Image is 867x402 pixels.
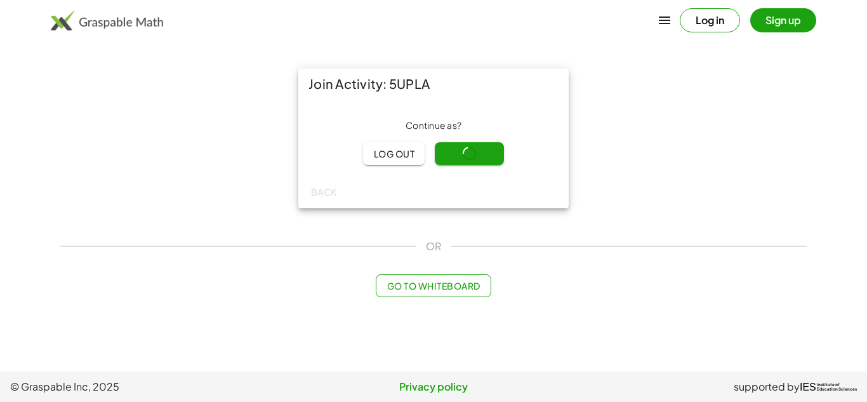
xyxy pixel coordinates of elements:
[363,142,425,165] button: Log out
[387,280,480,291] span: Go to Whiteboard
[800,379,857,394] a: IESInstitute ofEducation Sciences
[750,8,816,32] button: Sign up
[308,119,559,132] div: Continue as ?
[426,239,441,254] span: OR
[298,69,569,99] div: Join Activity: 5UPLA
[734,379,800,394] span: supported by
[293,379,575,394] a: Privacy policy
[10,379,293,394] span: © Graspable Inc, 2025
[373,148,414,159] span: Log out
[817,383,857,392] span: Institute of Education Sciences
[376,274,491,297] button: Go to Whiteboard
[800,381,816,393] span: IES
[680,8,740,32] button: Log in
